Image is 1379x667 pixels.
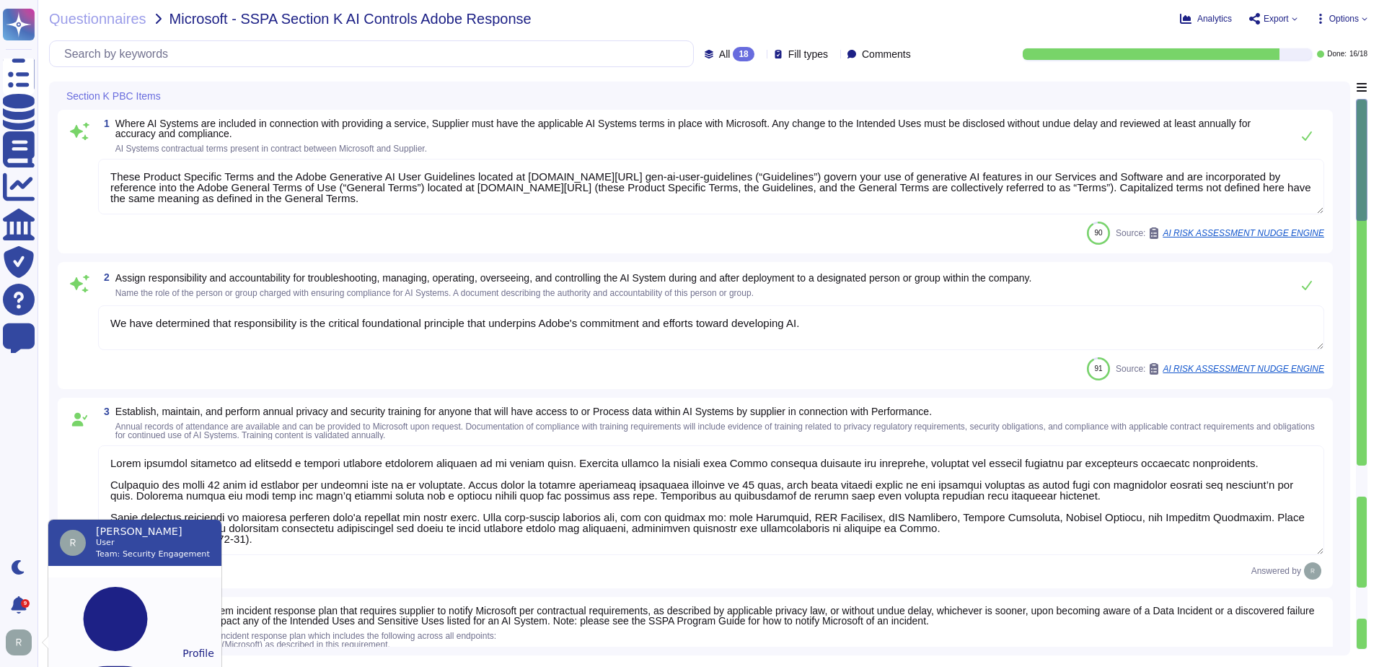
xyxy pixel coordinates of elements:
[98,118,110,128] span: 1
[1094,229,1102,237] span: 90
[1116,363,1324,375] span: Source:
[115,272,1032,284] span: Assign responsibility and accountability for troubleshooting, managing, operating, overseeing, an...
[98,272,110,282] span: 2
[1180,13,1232,25] button: Analytics
[115,118,1251,139] span: Where AI Systems are included in connection with providing a service, Supplier must have the appl...
[719,49,731,59] span: All
[1327,51,1347,58] span: Done:
[21,599,30,608] div: 9
[66,91,161,101] span: Section K PBC Items
[1264,14,1289,23] span: Export
[1094,365,1102,372] span: 91
[788,49,828,59] span: Fill types
[3,627,42,658] button: user
[98,406,110,417] span: 3
[98,445,1324,555] textarea: Lorem ipsumdol sitametco ad elitsedd e tempori utlabore etdolorem aliquaen ad mi veniam quisn. Ex...
[1163,229,1324,237] span: AI RISK ASSESSMENT NUDGE ENGINE
[1329,14,1359,23] span: Options
[1251,567,1301,575] span: Answered by
[115,422,1315,440] span: Annual records of attendance are available and can be provided to Microsoft upon request. Documen...
[96,526,182,537] span: [PERSON_NAME]
[1197,14,1232,23] span: Analytics
[115,605,1315,627] span: Supplier has an AI System incident response plan that requires supplier to notify Microsoft per c...
[115,406,932,417] span: Establish, maintain, and perform annual privacy and security training for anyone that will have a...
[862,49,911,59] span: Comments
[98,305,1324,350] textarea: We have determined that responsibility is the critical foundational principle that underpins Adob...
[1163,365,1324,373] span: AI RISK ASSESSMENT NUDGE ENGINE
[49,12,146,26] span: Questionnaires
[1304,562,1321,580] img: user
[96,549,210,560] div: Team: Security Engagement
[733,47,754,61] div: 18
[6,629,32,655] img: user
[98,159,1324,214] textarea: These Product Specific Terms and the Adobe Generative AI User Guidelines located at [DOMAIN_NAME]...
[60,530,86,556] img: user
[96,537,210,549] div: User
[1349,51,1367,58] span: 16 / 18
[1116,227,1324,239] span: Source:
[115,288,754,298] span: Name the role of the person or group charged with ensuring compliance for AI Systems. A document ...
[57,41,693,66] input: Search by keywords
[115,144,427,154] span: AI Systems contractual terms present in contract between Microsoft and Supplier.
[169,12,532,26] span: Microsoft - SSPA Section K AI Controls Adobe Response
